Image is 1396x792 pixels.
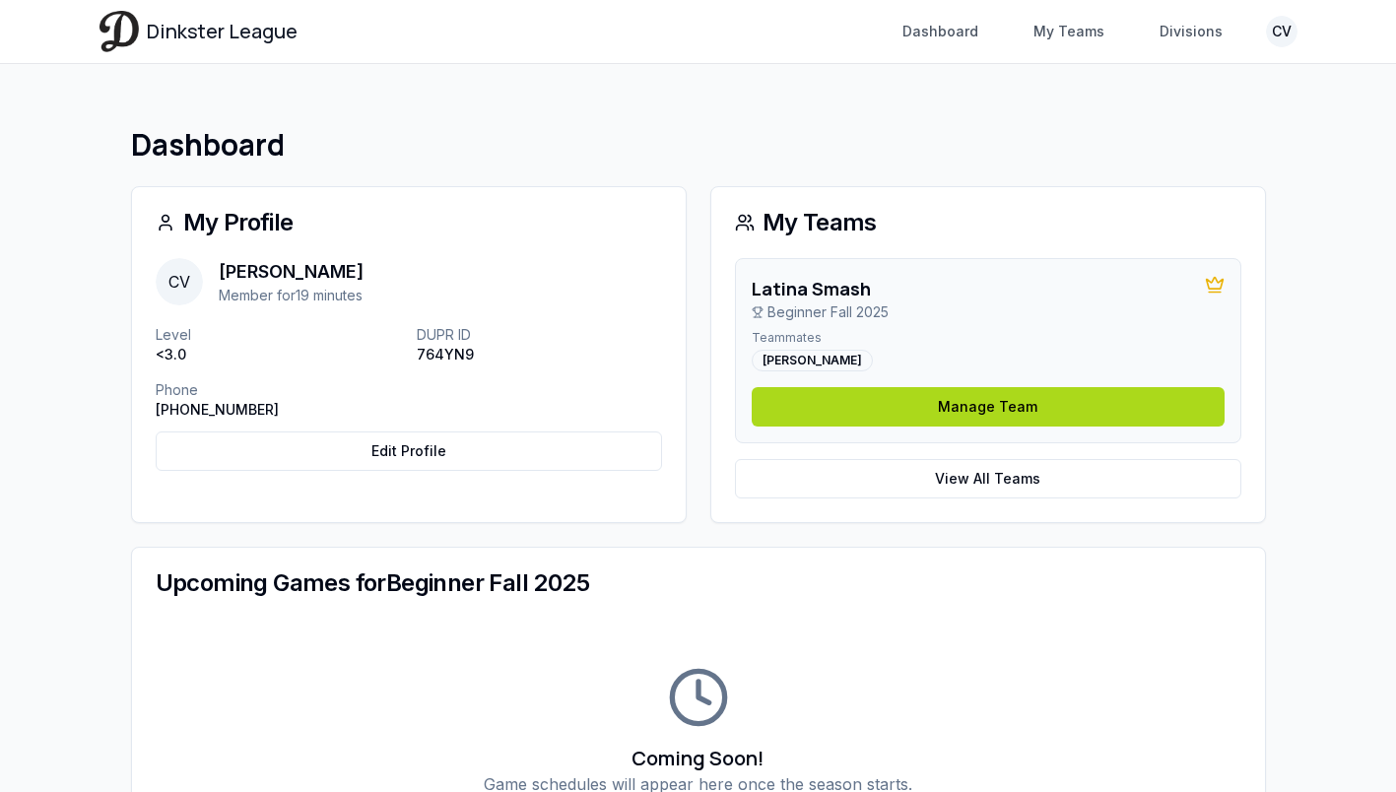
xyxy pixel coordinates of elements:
[147,18,298,45] span: Dinkster League
[752,330,1225,346] p: Teammates
[417,345,662,364] p: 764YN9
[156,431,662,471] a: Edit Profile
[1266,16,1297,47] button: CV
[891,14,990,49] a: Dashboard
[156,325,401,345] p: Level
[156,745,1241,772] h3: Coming Soon!
[219,286,364,305] p: Member for 19 minutes
[156,211,662,234] div: My Profile
[1022,14,1116,49] a: My Teams
[735,211,1241,234] div: My Teams
[417,325,662,345] p: DUPR ID
[752,350,873,371] div: [PERSON_NAME]
[131,127,1266,163] h1: Dashboard
[156,400,401,420] p: [PHONE_NUMBER]
[100,11,298,51] a: Dinkster League
[735,459,1241,498] a: View All Teams
[752,275,889,302] h3: Latina Smash
[156,345,401,364] p: <3.0
[752,387,1225,427] a: Manage Team
[1148,14,1234,49] a: Divisions
[156,571,1241,595] div: Upcoming Games for Beginner Fall 2025
[219,258,364,286] p: [PERSON_NAME]
[100,11,139,51] img: Dinkster
[156,258,203,305] span: CV
[752,302,889,322] p: Beginner Fall 2025
[156,380,401,400] p: Phone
